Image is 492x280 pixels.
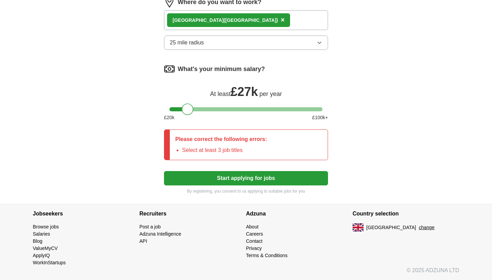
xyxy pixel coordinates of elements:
a: ApplyIQ [33,253,50,258]
button: 25 mile radius [164,36,328,50]
img: UK flag [353,223,364,232]
a: About [246,224,259,229]
span: £ 27k [231,85,258,99]
h4: Country selection [353,204,459,223]
span: × [281,16,285,24]
span: [GEOGRAPHIC_DATA] [366,224,416,231]
div: © 2025 ADZUNA LTD [27,266,465,280]
p: Please correct the following errors: [175,135,267,143]
a: API [139,238,147,244]
span: ([GEOGRAPHIC_DATA]) [224,17,278,23]
span: £ 20 k [164,114,174,121]
a: ValueMyCV [33,246,58,251]
img: salary.png [164,64,175,74]
a: Post a job [139,224,161,229]
a: Terms & Conditions [246,253,287,258]
a: Blog [33,238,42,244]
a: Careers [246,231,263,237]
button: × [281,15,285,25]
a: Salaries [33,231,50,237]
a: Contact [246,238,262,244]
span: £ 100 k+ [312,114,328,121]
p: By registering, you consent to us applying to suitable jobs for you [164,188,328,194]
span: per year [259,90,282,97]
label: What's your minimum salary? [178,65,265,74]
li: Select at least 3 job titles [182,146,267,154]
button: Start applying for jobs [164,171,328,185]
a: Adzuna Intelligence [139,231,181,237]
span: 25 mile radius [170,39,204,47]
a: WorkInStartups [33,260,66,265]
a: Privacy [246,246,262,251]
button: change [419,224,435,231]
a: Browse jobs [33,224,59,229]
div: [GEOGRAPHIC_DATA] [173,17,278,24]
span: At least [210,90,231,97]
